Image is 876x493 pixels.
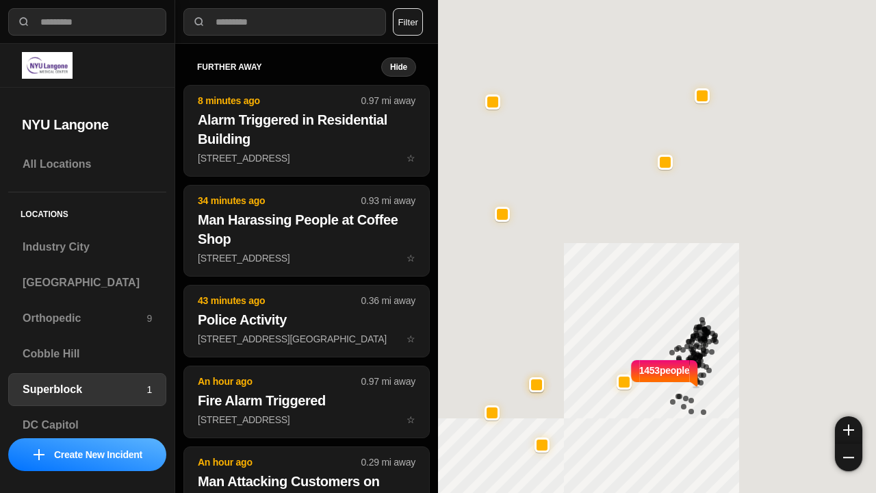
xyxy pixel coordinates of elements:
h3: Superblock [23,381,146,398]
h2: Man Harassing People at Coffee Shop [198,210,415,249]
p: 8 minutes ago [198,94,361,108]
img: zoom-in [843,425,854,435]
h3: [GEOGRAPHIC_DATA] [23,275,152,291]
p: 9 [146,312,152,325]
a: An hour ago0.97 mi awayFire Alarm Triggered[STREET_ADDRESS]star [183,414,430,425]
img: zoom-out [843,452,854,463]
p: 0.97 mi away [361,94,415,108]
img: notch [629,358,639,388]
h2: Fire Alarm Triggered [198,391,415,410]
h3: Orthopedic [23,310,146,327]
p: 43 minutes ago [198,294,361,307]
h2: Alarm Triggered in Residential Building [198,110,415,149]
h3: All Locations [23,156,152,173]
a: Orthopedic9 [8,302,166,335]
h3: DC Capitol [23,417,152,433]
p: An hour ago [198,375,361,388]
a: Cobble Hill [8,338,166,370]
img: notch [690,358,700,388]
button: zoom-out [835,444,862,471]
a: DC Capitol [8,409,166,442]
h3: Industry City [23,239,152,255]
button: zoom-in [835,416,862,444]
img: search [17,15,31,29]
h3: Cobble Hill [23,346,152,362]
img: icon [34,449,44,460]
span: star [407,333,415,344]
p: [STREET_ADDRESS] [198,413,415,427]
span: star [407,414,415,425]
a: 34 minutes ago0.93 mi awayMan Harassing People at Coffee Shop[STREET_ADDRESS]star [183,252,430,264]
p: 0.29 mi away [361,455,415,469]
img: logo [22,52,73,79]
p: 1 [146,383,152,396]
small: Hide [390,62,407,73]
a: Industry City [8,231,166,264]
p: 0.36 mi away [361,294,415,307]
button: Hide [381,58,416,77]
h5: further away [197,62,381,73]
h2: NYU Langone [22,115,153,134]
p: [STREET_ADDRESS] [198,151,415,165]
span: star [407,153,415,164]
a: 8 minutes ago0.97 mi awayAlarm Triggered in Residential Building[STREET_ADDRESS]star [183,152,430,164]
p: 1453 people [639,364,690,394]
button: An hour ago0.97 mi awayFire Alarm Triggered[STREET_ADDRESS]star [183,366,430,438]
p: [STREET_ADDRESS] [198,251,415,265]
p: Create New Incident [54,448,142,462]
button: 43 minutes ago0.36 mi awayPolice Activity[STREET_ADDRESS][GEOGRAPHIC_DATA]star [183,285,430,357]
a: All Locations [8,148,166,181]
button: 34 minutes ago0.93 mi awayMan Harassing People at Coffee Shop[STREET_ADDRESS]star [183,185,430,277]
h2: Police Activity [198,310,415,329]
p: [STREET_ADDRESS][GEOGRAPHIC_DATA] [198,332,415,346]
a: [GEOGRAPHIC_DATA] [8,266,166,299]
p: An hour ago [198,455,361,469]
button: Filter [393,8,423,36]
img: search [192,15,206,29]
h5: Locations [8,192,166,231]
button: iconCreate New Incident [8,438,166,471]
button: 8 minutes ago0.97 mi awayAlarm Triggered in Residential Building[STREET_ADDRESS]star [183,85,430,177]
p: 0.97 mi away [361,375,415,388]
span: star [407,253,415,264]
p: 0.93 mi away [361,194,415,207]
p: 34 minutes ago [198,194,361,207]
a: Superblock1 [8,373,166,406]
a: 43 minutes ago0.36 mi awayPolice Activity[STREET_ADDRESS][GEOGRAPHIC_DATA]star [183,333,430,344]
